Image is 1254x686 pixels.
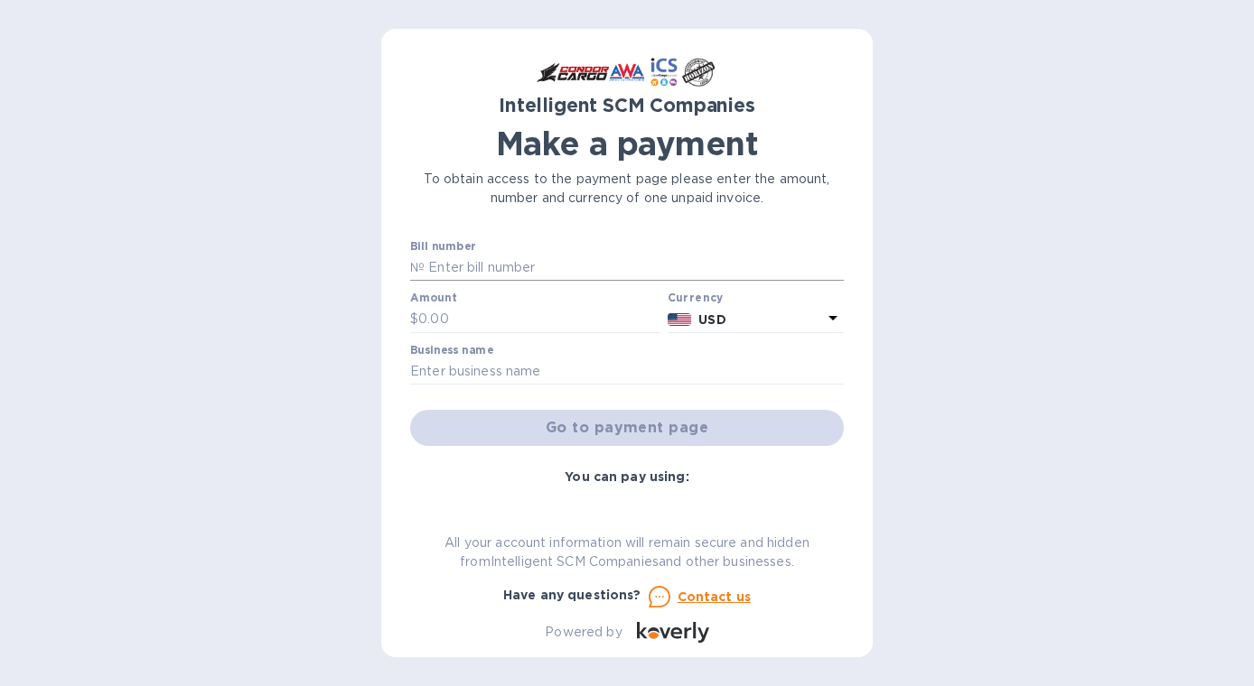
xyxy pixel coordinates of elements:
p: № [410,258,425,277]
b: USD [698,312,725,327]
img: USD [668,313,692,326]
b: Currency [668,291,724,304]
b: You can pay using: [565,469,688,484]
p: All your account information will remain secure and hidden from Intelligent SCM Companies and oth... [410,533,844,571]
p: To obtain access to the payment page please enter the amount, number and currency of one unpaid i... [410,170,844,208]
input: Enter business name [410,358,844,385]
b: Have any questions? [503,588,641,602]
label: Business name [410,345,493,356]
h1: Make a payment [410,125,844,162]
input: Enter bill number [425,255,844,282]
u: Contact us [678,589,752,604]
p: $ [410,310,418,329]
label: Amount [410,293,456,304]
label: Bill number [410,241,475,252]
b: Intelligent SCM Companies [499,94,755,116]
p: Powered by [545,623,622,642]
input: 0.00 [418,306,660,333]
